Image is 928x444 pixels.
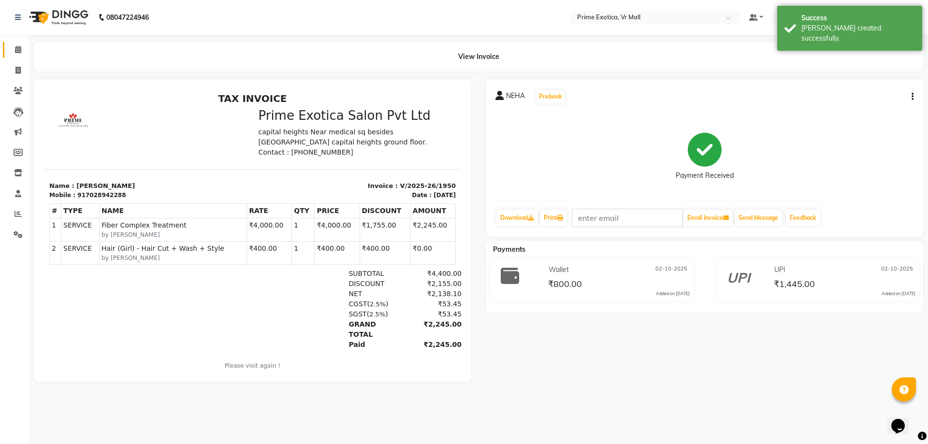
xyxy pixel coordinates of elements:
[299,251,359,261] div: Paid
[203,153,248,176] td: ₹400.00
[6,272,412,281] p: Please visit again !
[496,210,538,226] a: Download
[34,102,82,111] div: 917028942288
[248,153,271,176] td: 1
[326,222,342,229] span: 2.5%
[367,153,412,176] td: ₹0.00
[359,210,418,220] div: ₹53.45
[656,290,690,297] div: Added on [DATE]
[6,129,18,152] td: 1
[299,220,359,230] div: ( )
[215,19,413,34] h3: Prime Exotica Salon Pvt Ltd
[6,102,32,111] div: Mobile :
[786,210,820,226] a: Feedback
[248,115,271,129] th: QTY
[299,200,359,210] div: NET
[203,129,248,152] td: ₹4,000.00
[548,278,582,292] span: ₹800.00
[774,278,815,292] span: ₹1,445.00
[215,92,413,102] p: Invoice : V/2025-26/1950
[34,42,923,72] div: View Invoice
[359,200,418,210] div: ₹2,138.10
[305,211,323,219] span: CGST
[215,58,413,69] p: Contact : [PHONE_NUMBER]
[58,142,201,150] small: by [PERSON_NAME]
[549,265,569,275] span: Wallet
[359,220,418,230] div: ₹53.45
[271,129,316,152] td: ₹4,000.00
[18,153,56,176] td: SERVICE
[368,102,388,111] div: Date :
[271,115,316,129] th: PRICE
[572,209,683,227] input: enter email
[6,92,203,102] p: Name : [PERSON_NAME]
[367,129,412,152] td: ₹2,245.00
[774,265,785,275] span: UPI
[506,91,525,104] span: NEHA
[326,212,342,219] span: 2.5%
[56,115,203,129] th: NAME
[299,210,359,220] div: ( )
[390,102,412,111] div: [DATE]
[881,265,913,275] span: 02-10-2025
[215,38,413,58] p: capital heights Near medical sq besides [GEOGRAPHIC_DATA] capital heights ground floor.
[801,13,915,23] div: Success
[106,4,149,31] b: 08047224946
[655,265,687,275] span: 02-10-2025
[271,153,316,176] td: ₹400.00
[316,153,367,176] td: ₹400.00
[6,4,412,15] h2: TAX INVOICE
[6,153,18,176] td: 2
[316,129,367,152] td: ₹1,755.00
[683,210,733,226] button: Email Invoice
[305,221,323,229] span: SGST
[316,115,367,129] th: DISCOUNT
[367,115,412,129] th: AMOUNT
[887,405,918,434] iframe: chat widget
[58,155,201,165] span: Hair (Girl) - Hair Cut + Wash + Style
[359,190,418,200] div: ₹2,155.00
[58,131,201,142] span: Fiber Complex Treatment
[801,23,915,43] div: Bill created successfully.
[536,90,565,103] button: Prebook
[58,165,201,173] small: by [PERSON_NAME]
[493,245,525,254] span: Payments
[540,210,567,226] a: Print
[676,171,734,181] div: Payment Received
[299,190,359,200] div: DISCOUNT
[248,129,271,152] td: 1
[18,129,56,152] td: SERVICE
[25,4,91,31] img: logo
[299,230,359,251] div: GRAND TOTAL
[359,180,418,190] div: ₹4,400.00
[203,115,248,129] th: RATE
[299,180,359,190] div: SUBTOTAL
[735,210,782,226] button: Send Message
[359,230,418,251] div: ₹2,245.00
[359,251,418,261] div: ₹2,245.00
[882,290,915,297] div: Added on [DATE]
[6,115,18,129] th: #
[18,115,56,129] th: TYPE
